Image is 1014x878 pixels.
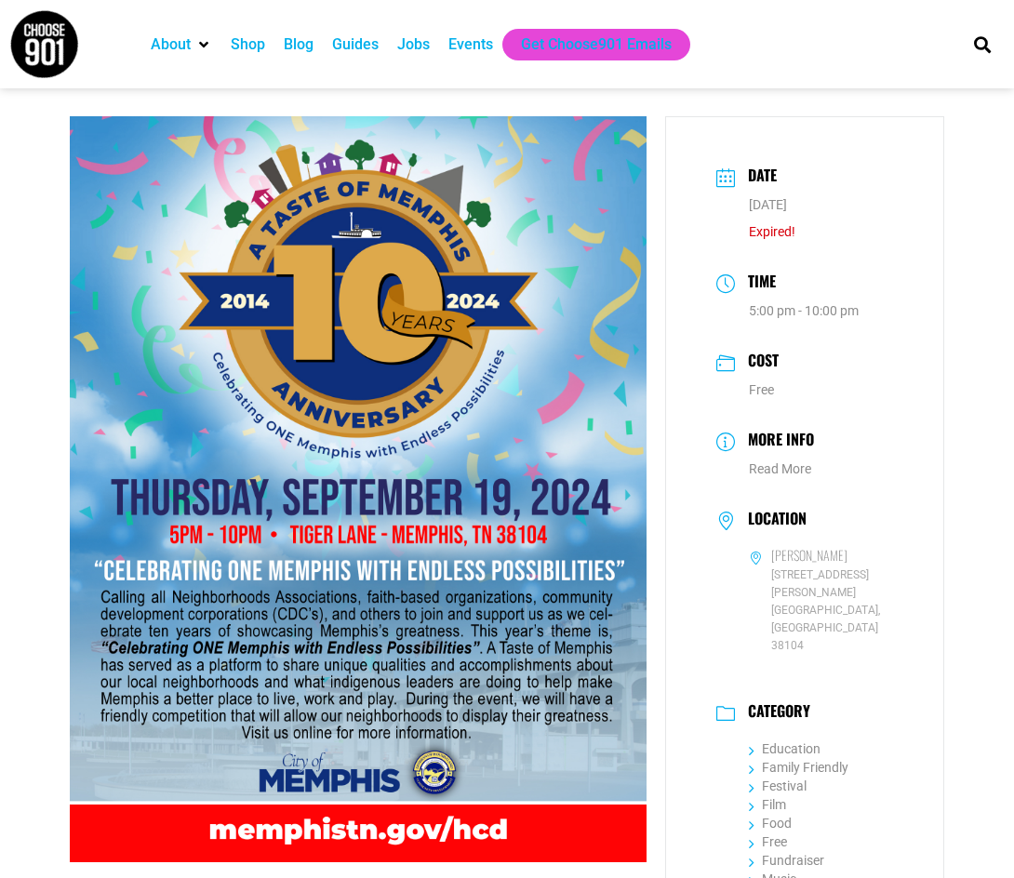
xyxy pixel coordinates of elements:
[967,29,998,60] div: Search
[284,33,314,56] a: Blog
[231,33,265,56] a: Shop
[739,510,807,532] h3: Location
[739,164,777,191] h3: Date
[397,33,430,56] a: Jobs
[749,816,792,831] a: Food
[749,741,821,756] a: Education
[749,797,786,812] a: Film
[739,349,779,376] h3: Cost
[749,303,859,318] abbr: 5:00 pm - 10:00 pm
[141,29,221,60] div: About
[749,853,824,868] a: Fundraiser
[749,224,795,239] span: Expired!
[739,428,814,455] h3: More Info
[749,778,807,793] a: Festival
[716,380,893,400] dd: Free
[521,33,672,56] a: Get Choose901 Emails
[739,270,776,297] h3: Time
[749,197,787,212] span: [DATE]
[141,29,948,60] nav: Main nav
[749,834,787,849] a: Free
[749,760,848,775] a: Family Friendly
[749,461,811,476] a: Read More
[448,33,493,56] a: Events
[739,702,810,725] h3: Category
[771,547,847,564] h6: [PERSON_NAME]
[332,33,379,56] a: Guides
[151,33,191,56] a: About
[749,566,893,655] span: [STREET_ADDRESS][PERSON_NAME] [GEOGRAPHIC_DATA], [GEOGRAPHIC_DATA] 38104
